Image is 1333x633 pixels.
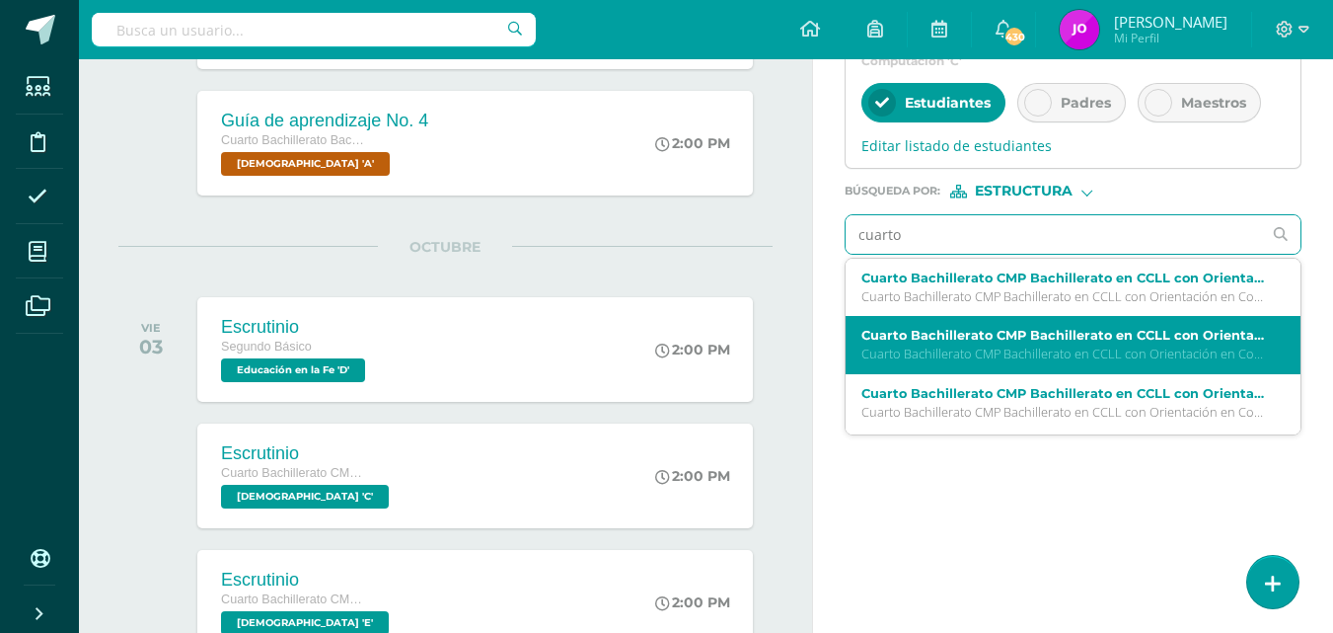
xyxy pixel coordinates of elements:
[861,346,1268,362] p: Cuarto Bachillerato CMP Bachillerato en CCLL con Orientación en Computación 'D'
[861,404,1268,421] p: Cuarto Bachillerato CMP Bachillerato en CCLL con Orientación en Computación 'E'
[1181,94,1246,112] span: Maestros
[655,593,730,611] div: 2:00 PM
[861,136,1285,155] span: Editar listado de estudiantes
[1114,30,1227,46] span: Mi Perfil
[861,271,1268,285] label: Cuarto Bachillerato CMP Bachillerato en CCLL con Orientación en Computación [DEMOGRAPHIC_DATA] C
[139,335,163,358] div: 03
[655,134,730,152] div: 2:00 PM
[950,185,1098,198] div: [object Object]
[845,186,940,197] span: Búsqueda por :
[92,13,536,46] input: Busca un usuario...
[975,186,1073,197] span: Estructura
[861,386,1268,401] label: Cuarto Bachillerato CMP Bachillerato en CCLL con Orientación en Computación [DEMOGRAPHIC_DATA] E
[655,467,730,485] div: 2:00 PM
[846,215,1262,254] input: Ej. Primero primaria
[1003,26,1025,47] span: 430
[221,111,428,131] div: Guía de aprendizaje No. 4
[221,593,369,606] span: Cuarto Bachillerato CMP Bachillerato en CCLL con Orientación en Computación
[861,328,1268,343] label: Cuarto Bachillerato CMP Bachillerato en CCLL con Orientación en Computación [DEMOGRAPHIC_DATA] D
[1114,12,1227,32] span: [PERSON_NAME]
[221,570,394,591] div: Escrutinio
[655,341,730,358] div: 2:00 PM
[905,94,991,112] span: Estudiantes
[221,317,370,338] div: Escrutinio
[221,485,389,509] span: Biblia 'C'
[139,321,163,335] div: VIE
[221,340,312,354] span: Segundo Básico
[221,133,369,147] span: Cuarto Bachillerato Bachillerato en CCLL con Orientación en Diseño Gráfico
[221,466,369,480] span: Cuarto Bachillerato CMP Bachillerato en CCLL con Orientación en Computación
[1060,10,1099,49] img: 348d307377bbb1ab8432acbc23fb6534.png
[221,152,390,176] span: Biblia 'A'
[861,288,1268,305] p: Cuarto Bachillerato CMP Bachillerato en CCLL con Orientación en Computación 'C'
[378,238,512,256] span: OCTUBRE
[1061,94,1111,112] span: Padres
[221,443,394,464] div: Escrutinio
[221,358,365,382] span: Educación en la Fe 'D'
